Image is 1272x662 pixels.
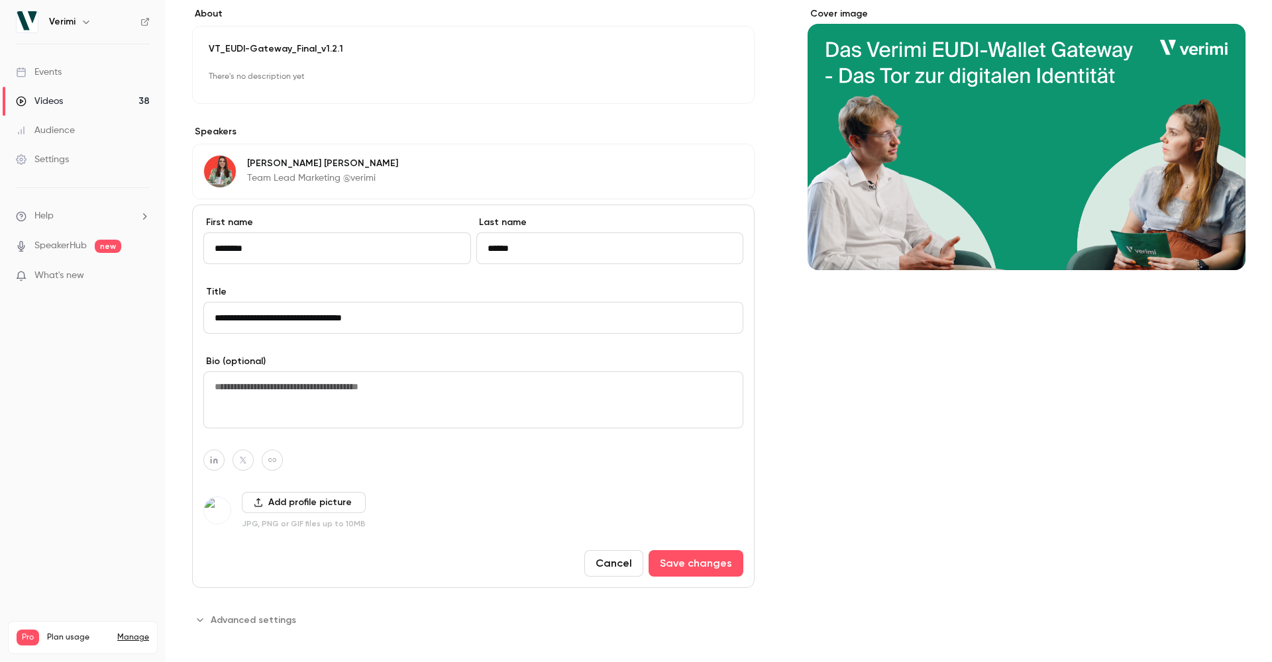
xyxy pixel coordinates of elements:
span: Pro [17,630,39,645]
p: JPG, PNG or GIF files up to 10MB [242,518,366,529]
button: Add profile picture [242,492,366,513]
div: Videos [16,95,63,108]
span: Plan usage [47,632,109,643]
label: Speakers [192,125,755,138]
div: Settings [16,153,69,166]
span: Advanced settings [211,613,296,627]
p: [PERSON_NAME] [PERSON_NAME] [247,157,398,170]
button: Save changes [649,550,743,577]
p: VT_EUDI-Gateway_Final_v1.2.1 [209,42,738,56]
button: Cancel [584,550,643,577]
button: Advanced settings [192,609,304,630]
img: Aline Pelzer [204,156,236,187]
label: Last name [476,216,744,229]
li: help-dropdown-opener [16,209,150,223]
label: First name [203,216,471,229]
h6: Verimi [49,15,76,28]
section: Cover image [808,7,1245,270]
section: Advanced settings [192,609,755,630]
label: Cover image [808,7,1245,21]
img: Verimi [17,11,38,32]
label: About [192,7,755,21]
p: There's no description yet [209,66,738,87]
span: What's new [34,269,84,283]
iframe: Noticeable Trigger [134,270,150,282]
div: Events [16,66,62,79]
p: Team Lead Marketing @verimi [247,171,398,185]
label: Title [203,285,743,299]
div: Aline Pelzer[PERSON_NAME] [PERSON_NAME]Team Lead Marketing @verimi [192,144,755,199]
img: Johannes Hecker [204,497,231,524]
a: SpeakerHub [34,239,87,253]
a: Manage [117,632,149,643]
span: Help [34,209,54,223]
div: Audience [16,124,75,137]
label: Bio (optional) [203,355,743,368]
span: new [95,240,121,253]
